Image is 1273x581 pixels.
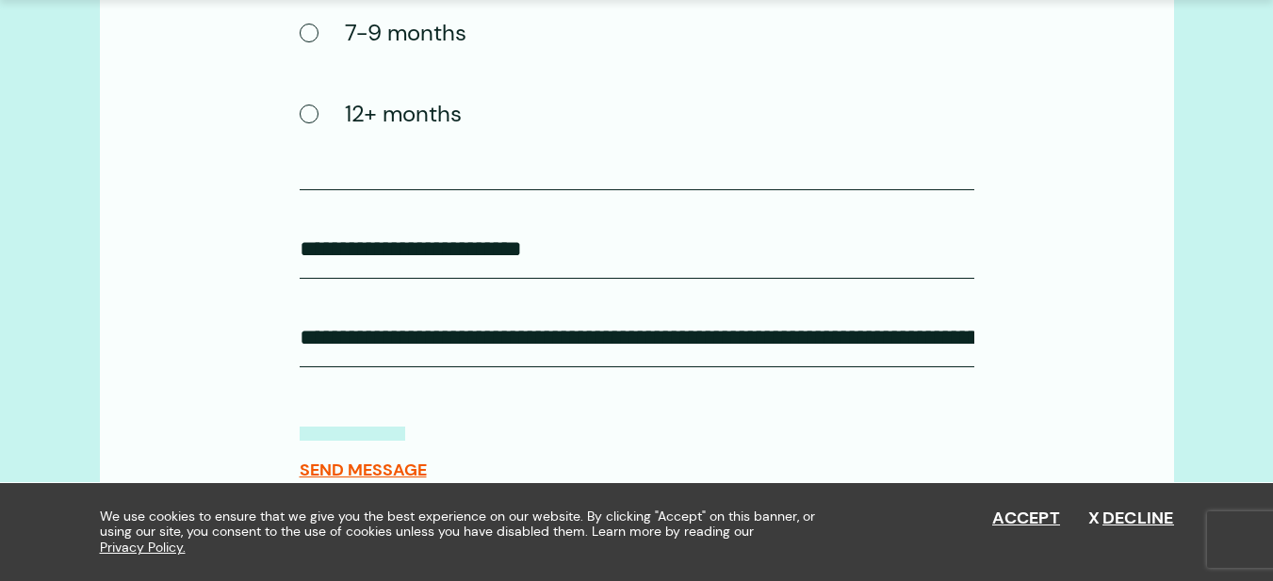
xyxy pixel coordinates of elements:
label: 7-9 months [300,14,466,52]
a: Privacy Policy. [100,540,186,556]
label: 12+ months [300,95,462,133]
button: Decline [1088,508,1174,529]
button: SEND MESSAGE [300,427,427,480]
button: Accept [992,508,1060,529]
span: SEND MESSAGE [300,460,427,480]
span: We use cookies to ensure that we give you the best experience on our website. By clicking "Accept... [100,508,830,556]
